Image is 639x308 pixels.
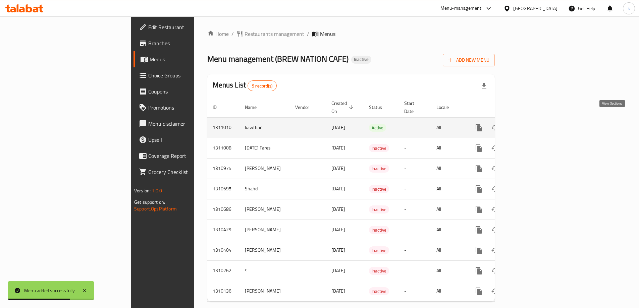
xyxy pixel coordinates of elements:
td: kawthar [239,117,290,138]
span: Inactive [369,165,389,173]
span: [DATE] [331,143,345,152]
span: Inactive [369,247,389,254]
td: [PERSON_NAME] [239,281,290,301]
td: All [431,220,466,240]
h2: Menus List [213,80,277,91]
span: Menu disclaimer [148,120,232,128]
span: Menu management ( BREW NATION CAFE ) [207,51,349,66]
th: Actions [466,97,541,118]
td: - [399,199,431,220]
span: [DATE] [331,225,345,234]
td: - [399,179,431,199]
nav: breadcrumb [207,30,495,38]
td: - [399,260,431,281]
td: - [399,281,431,301]
td: [PERSON_NAME] [239,158,290,179]
td: [DATE] Fares [239,138,290,158]
span: ID [213,103,225,111]
button: Change Status [487,140,503,156]
a: Support.OpsPlatform [134,204,177,213]
div: Inactive [369,287,389,295]
span: Branches [148,39,232,47]
span: Inactive [369,185,389,193]
td: Shahd [239,179,290,199]
span: [DATE] [331,266,345,275]
span: Status [369,103,391,111]
button: Change Status [487,181,503,197]
a: Promotions [134,100,237,116]
span: Grocery Checklist [148,168,232,176]
td: - [399,138,431,158]
div: Inactive [351,56,371,64]
div: Inactive [369,226,389,234]
a: Upsell [134,132,237,148]
td: [PERSON_NAME] [239,220,290,240]
table: enhanced table [207,97,541,302]
button: more [471,140,487,156]
button: Change Status [487,222,503,238]
span: Coupons [148,87,232,96]
div: Menu added successfully [24,287,75,294]
button: more [471,201,487,218]
button: Change Status [487,242,503,258]
td: All [431,179,466,199]
a: Choice Groups [134,67,237,83]
button: more [471,120,487,136]
span: Locale [436,103,458,111]
button: more [471,242,487,258]
button: more [471,283,487,299]
span: Inactive [369,206,389,213]
span: [DATE] [331,164,345,173]
td: - [399,158,431,179]
span: Start Date [404,99,423,115]
span: [DATE] [331,205,345,213]
td: All [431,240,466,260]
button: Change Status [487,120,503,136]
a: Branches [134,35,237,51]
div: Inactive [369,246,389,254]
td: All [431,260,466,281]
button: Add New Menu [443,54,495,66]
span: Menus [320,30,335,38]
td: All [431,117,466,138]
span: Inactive [351,57,371,62]
a: Menu disclaimer [134,116,237,132]
span: Edit Restaurant [148,23,232,31]
button: more [471,263,487,279]
a: Coupons [134,83,237,100]
button: Change Status [487,263,503,279]
button: more [471,222,487,238]
span: Inactive [369,267,389,275]
span: 9 record(s) [248,83,276,89]
button: more [471,181,487,197]
span: Inactive [369,288,389,295]
button: Change Status [487,201,503,218]
td: - [399,240,431,260]
td: All [431,199,466,220]
li: / [307,30,309,38]
span: Menus [150,55,232,63]
div: Total records count [248,80,277,91]
span: Upsell [148,136,232,144]
div: Export file [476,78,492,94]
a: Menus [134,51,237,67]
span: Inactive [369,144,389,152]
td: - [399,117,431,138]
button: Change Status [487,161,503,177]
td: - [399,220,431,240]
span: [DATE] [331,287,345,295]
div: [GEOGRAPHIC_DATA] [513,5,557,12]
a: Grocery Checklist [134,164,237,180]
span: Get support on: [134,198,165,206]
td: [PERSON_NAME] [239,240,290,260]
span: Choice Groups [148,71,232,79]
a: Edit Restaurant [134,19,237,35]
span: Add New Menu [448,56,489,64]
td: ؟ [239,260,290,281]
span: Name [245,103,265,111]
span: Created On [331,99,356,115]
